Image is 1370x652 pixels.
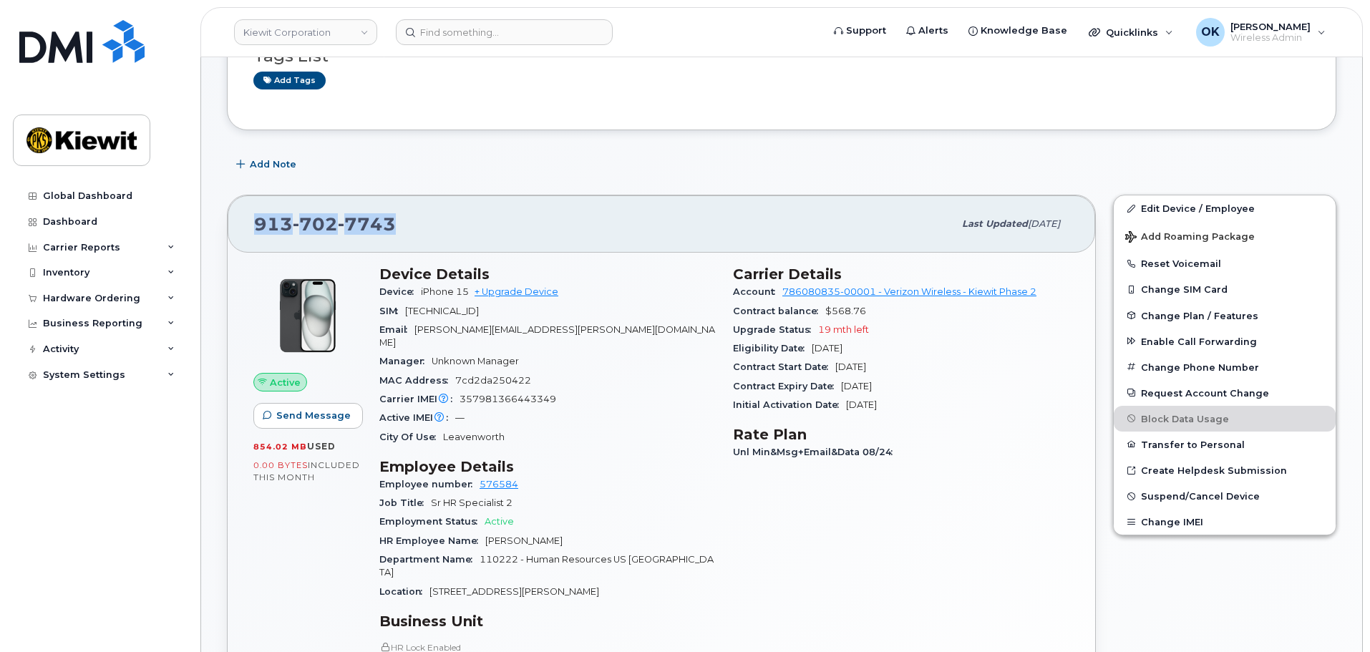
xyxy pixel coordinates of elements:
span: 19 mth left [818,324,869,335]
span: Eligibility Date [733,343,812,354]
button: Suspend/Cancel Device [1114,483,1336,509]
span: Last updated [962,218,1028,229]
span: [STREET_ADDRESS][PERSON_NAME] [429,586,599,597]
span: [PERSON_NAME] [485,535,563,546]
a: Alerts [896,16,958,45]
button: Request Account Change [1114,380,1336,406]
span: 110222 - Human Resources US [GEOGRAPHIC_DATA] [379,554,714,578]
span: Unl Min&Msg+Email&Data 08/24 [733,447,900,457]
h3: Carrier Details [733,266,1069,283]
span: Employment Status [379,516,485,527]
span: Employee number [379,479,480,490]
span: Enable Call Forwarding [1141,336,1257,346]
h3: Tags List [253,47,1310,65]
span: 702 [293,213,338,235]
iframe: Messenger Launcher [1308,590,1359,641]
button: Enable Call Forwarding [1114,329,1336,354]
button: Add Roaming Package [1114,221,1336,250]
button: Change SIM Card [1114,276,1336,302]
span: 913 [254,213,396,235]
span: Leavenworth [443,432,505,442]
a: Create Helpdesk Submission [1114,457,1336,483]
button: Change Plan / Features [1114,303,1336,329]
button: Send Message [253,403,363,429]
span: Sr HR Specialist 2 [431,497,512,508]
button: Change Phone Number [1114,354,1336,380]
a: Edit Device / Employee [1114,195,1336,221]
span: [DATE] [812,343,842,354]
button: Transfer to Personal [1114,432,1336,457]
span: [PERSON_NAME][EMAIL_ADDRESS][PERSON_NAME][DOMAIN_NAME] [379,324,715,348]
span: 357981366443349 [460,394,556,404]
span: [DATE] [846,399,877,410]
span: Department Name [379,554,480,565]
span: Device [379,286,421,297]
span: $568.76 [825,306,866,316]
span: used [307,441,336,452]
span: MAC Address [379,375,455,386]
h3: Business Unit [379,613,716,630]
span: City Of Use [379,432,443,442]
span: Contract Start Date [733,361,835,372]
span: Quicklinks [1106,26,1158,38]
span: Change Plan / Features [1141,310,1258,321]
span: Suspend/Cancel Device [1141,491,1260,502]
a: 786080835-00001 - Verizon Wireless - Kiewit Phase 2 [782,286,1036,297]
span: 7743 [338,213,396,235]
img: iPhone_15_Black.png [265,273,351,359]
span: 854.02 MB [253,442,307,452]
span: Contract balance [733,306,825,316]
span: Send Message [276,409,351,422]
span: Location [379,586,429,597]
span: [DATE] [1028,218,1060,229]
span: Active [270,376,301,389]
h3: Rate Plan [733,426,1069,443]
span: Alerts [918,24,948,38]
span: Active [485,516,514,527]
a: 576584 [480,479,518,490]
a: Knowledge Base [958,16,1077,45]
span: Email [379,324,414,335]
span: Manager [379,356,432,366]
h3: Employee Details [379,458,716,475]
span: Unknown Manager [432,356,519,366]
span: 7cd2da250422 [455,375,531,386]
div: Olivia Keller [1186,18,1336,47]
span: Add Note [250,157,296,171]
span: Account [733,286,782,297]
h3: Device Details [379,266,716,283]
span: [PERSON_NAME] [1230,21,1311,32]
span: iPhone 15 [421,286,469,297]
span: OK [1201,24,1220,41]
input: Find something... [396,19,613,45]
a: Kiewit Corporation [234,19,377,45]
span: [TECHNICAL_ID] [405,306,479,316]
span: [DATE] [835,361,866,372]
span: Support [846,24,886,38]
button: Add Note [227,152,309,177]
a: Add tags [253,72,326,89]
button: Block Data Usage [1114,406,1336,432]
span: [DATE] [841,381,872,391]
a: Support [824,16,896,45]
button: Reset Voicemail [1114,250,1336,276]
span: HR Employee Name [379,535,485,546]
span: Initial Activation Date [733,399,846,410]
span: Upgrade Status [733,324,818,335]
span: 0.00 Bytes [253,460,308,470]
div: Quicklinks [1079,18,1183,47]
span: — [455,412,465,423]
span: Wireless Admin [1230,32,1311,44]
button: Change IMEI [1114,509,1336,535]
span: Knowledge Base [981,24,1067,38]
span: Job Title [379,497,431,508]
span: Active IMEI [379,412,455,423]
a: + Upgrade Device [475,286,558,297]
span: Carrier IMEI [379,394,460,404]
span: SIM [379,306,405,316]
span: Add Roaming Package [1125,231,1255,245]
span: Contract Expiry Date [733,381,841,391]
